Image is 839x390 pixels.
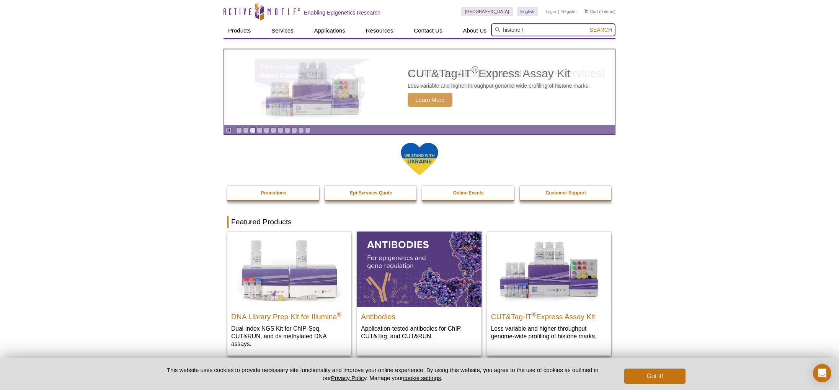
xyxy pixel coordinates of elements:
[291,127,297,133] a: Go to slide 9
[310,23,350,38] a: Applications
[231,309,348,321] h2: DNA Library Prep Kit for Illumina
[453,190,484,196] strong: Online Events
[361,309,477,321] h2: Antibodies
[224,23,255,38] a: Products
[357,232,481,307] img: All Antibodies
[472,64,478,75] sup: ®
[231,325,348,348] p: Dual Index NGS Kit for ChIP-Seq, CUT&RUN, and ds methylated DNA assays.
[558,7,559,16] li: |
[304,9,380,16] h2: Enabling Epigenetics Research
[520,186,612,200] a: Customer Support
[491,23,615,36] input: Keyword, Cat. No.
[408,68,588,79] h2: CUT&Tag-IT Express Assay Kit
[459,23,491,38] a: About Us
[487,232,611,348] a: CUT&Tag-IT® Express Assay Kit CUT&Tag-IT®Express Assay Kit Less variable and higher-throughput ge...
[236,127,242,133] a: Go to slide 1
[224,49,615,125] a: CUT&Tag-IT Express Assay Kit CUT&Tag-IT®Express Assay Kit Less variable and higher-throughput gen...
[249,45,375,129] img: CUT&Tag-IT Express Assay Kit
[261,190,286,196] strong: Promotions
[584,9,598,14] a: Cart
[624,369,686,384] button: Got it!
[271,127,276,133] a: Go to slide 6
[546,9,556,14] a: Login
[243,127,249,133] a: Go to slide 2
[224,49,615,125] article: CUT&Tag-IT Express Assay Kit
[337,311,341,317] sup: ®
[227,232,351,355] a: DNA Library Prep Kit for Illumina DNA Library Prep Kit for Illumina® Dual Index NGS Kit for ChIP-...
[153,366,612,382] p: This website uses cookies to provide necessary site functionality and improve your online experie...
[325,186,418,200] a: Epi-Services Quote
[264,127,269,133] a: Go to slide 5
[584,7,615,16] li: (0 items)
[491,309,607,321] h2: CUT&Tag-IT Express Assay Kit
[227,186,320,200] a: Promotions
[361,23,398,38] a: Resources
[250,127,256,133] a: Go to slide 3
[350,190,392,196] strong: Epi-Services Quote
[277,127,283,133] a: Go to slide 7
[461,7,513,16] a: [GEOGRAPHIC_DATA]
[227,232,351,307] img: DNA Library Prep Kit for Illumina
[305,127,311,133] a: Go to slide 11
[298,127,304,133] a: Go to slide 10
[408,93,452,107] span: Learn More
[813,364,831,382] div: Open Intercom Messenger
[284,127,290,133] a: Go to slide 8
[361,325,477,340] p: Application-tested antibodies for ChIP, CUT&Tag, and CUT&RUN.
[422,186,515,200] a: Online Events
[331,375,366,381] a: Privacy Policy
[403,375,441,381] button: cookie settings
[561,9,577,14] a: Register
[588,26,614,33] button: Search
[491,325,607,340] p: Less variable and higher-throughput genome-wide profiling of histone marks​.
[546,190,586,196] strong: Customer Support
[267,23,298,38] a: Services
[487,232,611,307] img: CUT&Tag-IT® Express Assay Kit
[257,127,263,133] a: Go to slide 4
[357,232,481,348] a: All Antibodies Antibodies Application-tested antibodies for ChIP, CUT&Tag, and CUT&RUN.
[517,7,538,16] a: English
[584,9,588,13] img: Your Cart
[532,311,536,317] sup: ®
[590,27,612,33] span: Search
[227,216,612,228] h2: Featured Products
[408,82,588,89] p: Less variable and higher-throughput genome-wide profiling of histone marks
[400,142,439,176] img: We Stand With Ukraine
[409,23,447,38] a: Contact Us
[226,127,232,133] a: Toggle autoplay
